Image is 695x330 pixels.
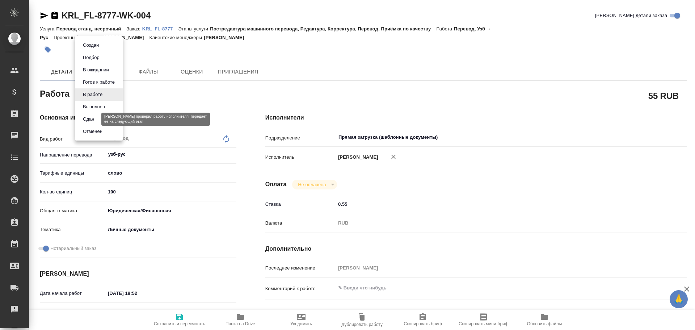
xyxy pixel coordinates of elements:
[81,41,101,49] button: Создан
[81,78,117,86] button: Готов к работе
[81,103,107,111] button: Выполнен
[81,66,111,74] button: В ожидании
[81,115,96,123] button: Сдан
[81,54,102,62] button: Подбор
[81,91,105,99] button: В работе
[81,128,105,135] button: Отменен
